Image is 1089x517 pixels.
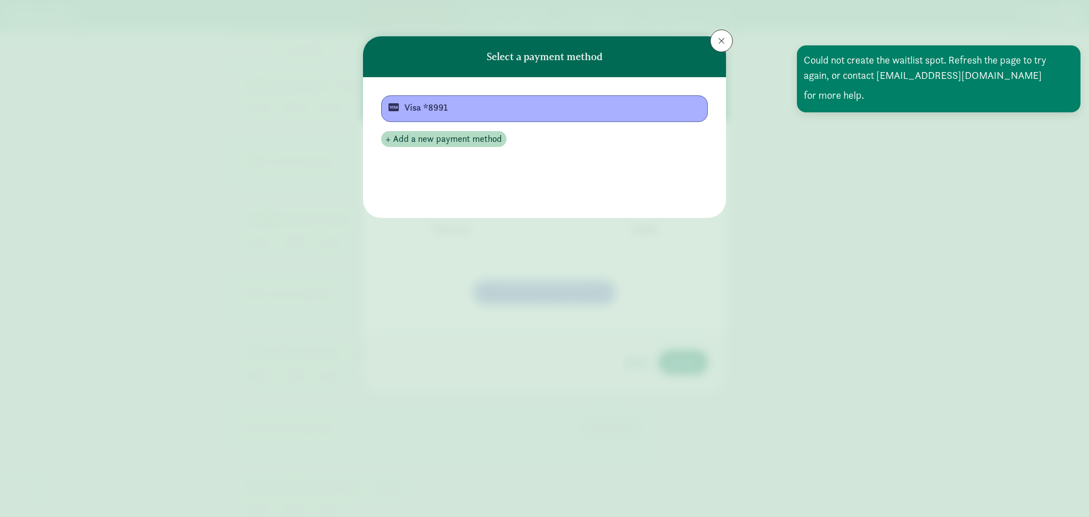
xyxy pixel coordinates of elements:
div: Could not create the waitlist spot. Refresh the page to try again, or contact [EMAIL_ADDRESS][DOM... [797,45,1080,112]
h6: Select a payment method [487,51,602,62]
button: + Add a new payment method [381,131,506,147]
div: Visa *8991 [404,101,682,115]
span: + Add a new payment method [386,132,502,146]
button: Visa *8991 [381,95,708,122]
